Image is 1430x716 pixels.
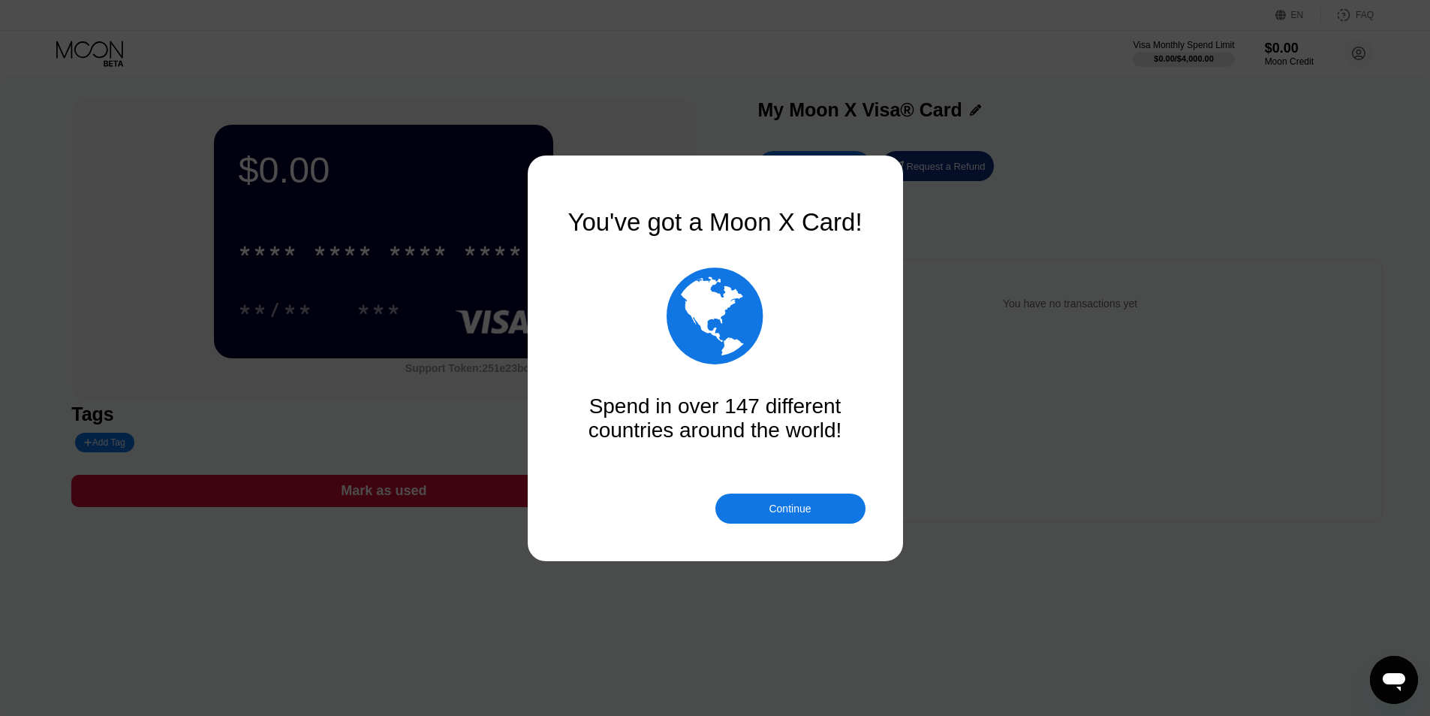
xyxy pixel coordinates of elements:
div: Continue [769,503,811,515]
div: Continue [715,494,866,524]
div: You've got a Moon X Card! [565,208,866,237]
div:  [565,259,866,372]
iframe: Button to launch messaging window [1370,656,1418,704]
div:  [667,259,763,372]
div: Spend in over 147 different countries around the world! [565,394,866,443]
